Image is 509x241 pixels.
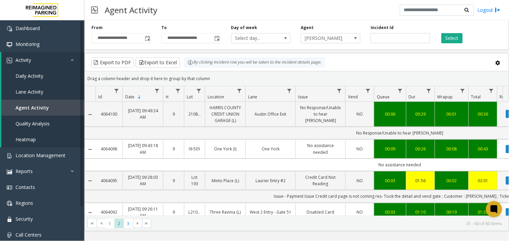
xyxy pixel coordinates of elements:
[16,232,42,238] span: Call Centers
[209,104,241,124] a: HARRIS COUNTY CREDIT UNION GARAGE (L)
[7,26,12,31] img: 'icon'
[439,146,464,152] a: 00:08
[409,94,416,100] span: Dur
[100,111,118,117] a: 4064100
[188,174,201,187] a: Lot 193
[91,25,103,31] label: From
[350,209,370,215] a: NO
[208,94,224,100] span: Location
[188,146,201,152] a: I9-501
[143,33,151,43] span: Toggle popup
[300,104,341,124] a: No Response/Unable to hear [PERSON_NAME]
[166,94,169,100] span: H
[301,25,314,31] label: Agent
[300,174,341,187] a: Credit Card Not Reading
[1,131,84,147] a: Heatmap
[194,86,204,95] a: Lot Filter Menu
[101,2,161,18] h3: Agent Activity
[1,68,84,84] a: Daily Activity
[396,86,405,95] a: Queue Filter Menu
[301,33,348,43] span: [PERSON_NAME]
[371,25,394,31] label: Incident Id
[439,209,464,215] a: 00:19
[285,86,294,95] a: Lane Filter Menu
[167,177,180,184] a: 9
[16,184,35,190] span: Contacts
[155,221,502,226] kendo-pager-info: 31 - 60 of 80 items
[16,168,33,174] span: Reports
[378,146,402,152] div: 00:09
[458,86,467,95] a: Wrapup Filter Menu
[250,177,291,184] a: Laurier Entry #2
[16,104,49,111] span: Agent Activity
[127,107,159,120] a: [DATE] 09:49:24 AM
[231,25,258,31] label: Day of week
[473,111,493,117] a: 00:36
[7,58,12,63] img: 'icon'
[250,111,291,117] a: Austin Office Exit
[114,219,124,228] span: Page 2
[209,177,241,184] a: Minto Place (L)
[7,217,12,222] img: 'icon'
[85,86,509,216] div: Data table
[153,86,162,95] a: Date Filter Menu
[424,86,433,95] a: Dur Filter Menu
[16,136,36,143] span: Heatmap
[85,73,509,85] div: Drag a column header and drop it here to group by that column
[97,219,106,228] span: Go to the previous page
[410,146,431,152] a: 00:26
[99,221,104,226] span: Go to the previous page
[142,219,151,228] span: Go to the last page
[487,86,496,95] a: Total Filter Menu
[85,210,96,215] a: Collapse Details
[378,111,402,117] div: 00:06
[100,177,118,184] a: 4064095
[213,33,221,43] span: Toggle popup
[91,2,98,18] img: pageIcon
[495,6,501,14] img: logout
[127,174,159,187] a: [DATE] 09:28:03 AM
[1,116,84,131] a: Quality Analysis
[7,169,12,174] img: 'icon'
[7,42,12,47] img: 'icon'
[300,142,341,155] a: No assistance needed
[124,219,133,228] span: Page 3
[473,177,493,184] div: 02:01
[473,209,493,215] div: 01:32
[87,219,97,228] span: Go to the first page
[410,111,431,117] a: 00:29
[500,94,508,100] span: Rec.
[439,111,464,117] a: 00:01
[135,221,140,226] span: Go to the next page
[100,146,118,152] a: 4064098
[137,94,142,100] span: Sortable
[350,146,370,152] a: NO
[125,94,134,100] span: Date
[378,209,402,215] a: 00:03
[16,152,65,159] span: Location Management
[232,33,279,43] span: Select day...
[378,177,402,184] a: 00:03
[105,219,114,228] span: Page 1
[127,142,159,155] a: [DATE] 09:43:18 AM
[136,57,180,68] button: Export to Excel
[16,120,50,127] span: Quality Analysis
[377,94,390,100] span: Queue
[410,177,431,184] a: 01:56
[471,94,481,100] span: Total
[85,178,96,184] a: Collapse Details
[7,201,12,206] img: 'icon'
[348,94,358,100] span: Vend
[357,178,363,184] span: NO
[410,209,431,215] a: 01:10
[335,86,344,95] a: Issue Filter Menu
[16,41,39,47] span: Monitoring
[473,146,493,152] a: 00:43
[16,216,33,222] span: Security
[1,84,84,100] a: Lane Activity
